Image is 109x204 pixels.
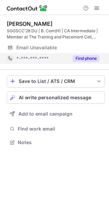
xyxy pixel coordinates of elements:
div: SGGSCC’28 DU | B. Com(H) | CA Intermediate | Member at The Training and Placement Cell, SGGSCC, D... [7,28,105,40]
div: [PERSON_NAME] [7,20,52,27]
button: Add to email campaign [7,108,105,120]
span: Notes [18,139,102,146]
button: save-profile-one-click [7,75,105,87]
button: Find work email [7,124,105,134]
div: Save to List / ATS / CRM [19,79,93,84]
span: Email Unavailable [16,45,57,51]
button: Reveal Button [73,55,99,62]
img: ContactOut v5.3.10 [7,4,48,12]
span: Add to email campaign [18,111,73,117]
span: AI write personalized message [19,95,91,100]
button: AI write personalized message [7,91,105,104]
span: Find work email [18,126,102,132]
button: Notes [7,138,105,147]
